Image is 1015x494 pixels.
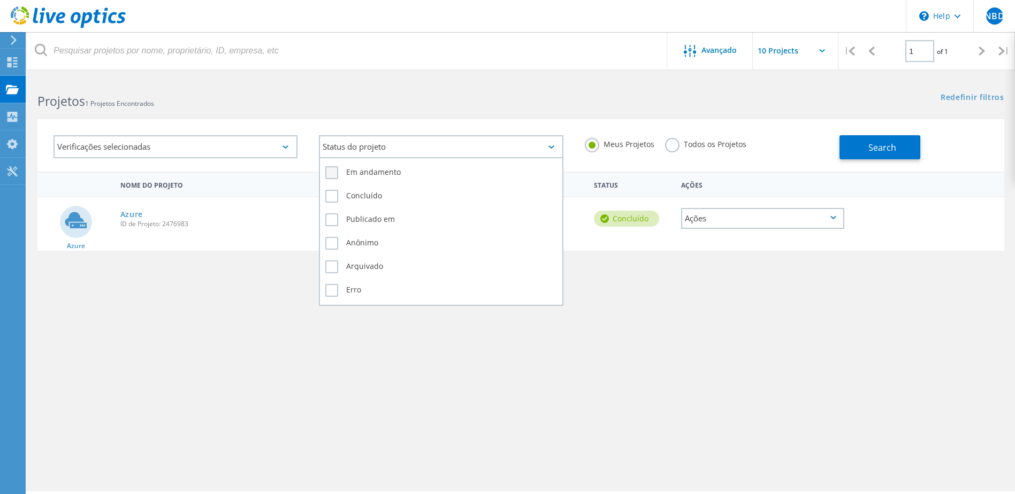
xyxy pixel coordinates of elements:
[325,190,556,203] label: Concluído
[325,284,556,297] label: Erro
[589,174,676,194] div: Status
[937,47,948,56] span: of 1
[319,135,563,158] div: Status do projeto
[993,32,1015,70] div: |
[325,213,556,226] label: Publicado em
[325,237,556,250] label: Anônimo
[325,166,556,179] label: Em andamento
[919,11,929,21] svg: \n
[585,138,654,148] label: Meus Projetos
[868,142,896,153] span: Search
[676,174,850,194] div: Ações
[54,135,297,158] div: Verificações selecionadas
[980,12,1009,20] span: FNBDS
[325,260,556,273] label: Arquivado
[11,22,126,30] a: Live Optics Dashboard
[85,99,154,108] span: 1 Projetos Encontrados
[27,32,668,70] input: Pesquisar projetos por nome, proprietário, ID, empresa, etc
[37,92,85,110] b: Projetos
[120,211,143,218] a: Azure
[941,94,1004,103] a: Redefinir filtros
[120,221,323,227] span: ID de Projeto: 2476983
[701,47,737,54] span: Avançado
[67,243,85,249] span: Azure
[840,135,920,159] button: Search
[665,138,746,148] label: Todos os Projetos
[115,174,328,194] div: Nome do Projeto
[838,32,860,70] div: |
[681,208,844,229] div: Ações
[594,211,659,227] div: Concluído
